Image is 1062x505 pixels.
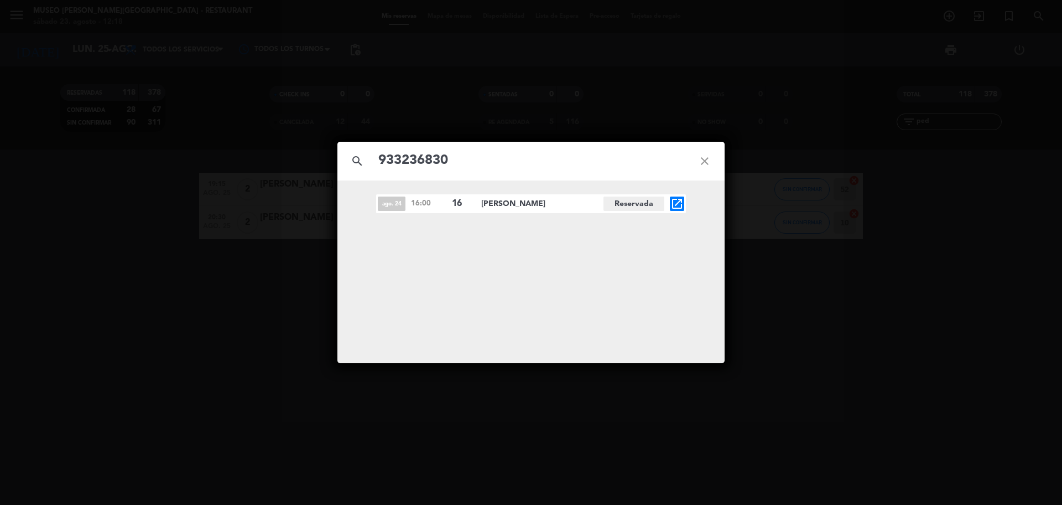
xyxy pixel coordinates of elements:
[378,197,405,211] span: ago. 24
[337,141,377,181] i: search
[411,198,446,209] span: 16:00
[481,198,603,210] span: [PERSON_NAME]
[603,197,664,211] span: Reservada
[685,141,725,181] i: close
[377,150,685,172] input: Buscar reservas
[670,197,684,210] i: open_in_new
[452,197,472,211] span: 16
